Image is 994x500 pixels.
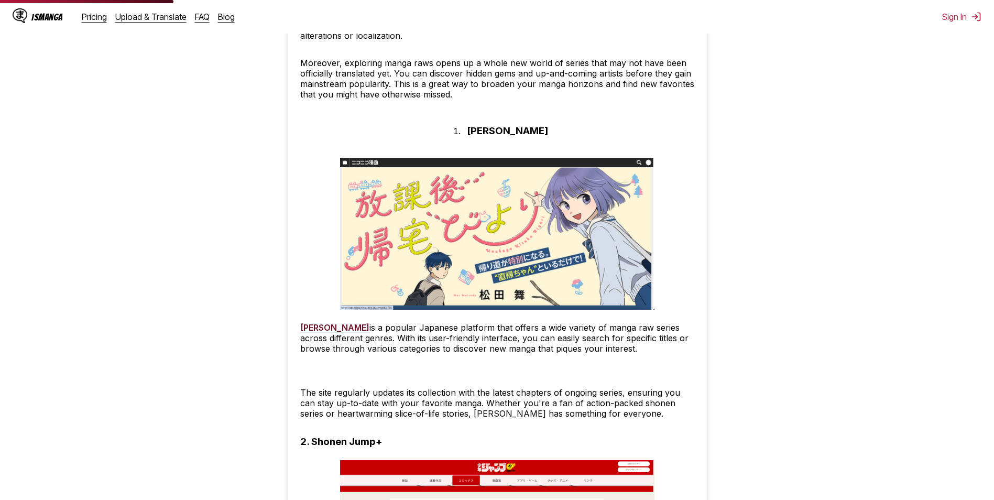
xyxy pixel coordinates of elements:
a: Pricing [82,12,107,22]
h3: 2. Shonen Jump+ [300,436,383,448]
h3: [PERSON_NAME] [467,125,548,137]
img: Nico Nico Seiga [340,158,654,309]
a: Blog [218,12,235,22]
a: FAQ [195,12,210,22]
img: Sign out [971,12,981,22]
p: Moreover, exploring manga raws opens up a whole new world of series that may not have been offici... [300,58,694,100]
p: is a popular Japanese platform that offers a wide variety of manga raw series across different ge... [300,322,694,354]
a: IsManga LogoIsManga [13,8,82,25]
div: IsManga [31,12,63,22]
p: The site regularly updates its collection with the latest chapters of ongoing series, ensuring yo... [300,387,694,419]
img: IsManga Logo [13,8,27,23]
a: [PERSON_NAME] [300,322,369,333]
button: Sign In [942,12,981,22]
a: Upload & Translate [115,12,187,22]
